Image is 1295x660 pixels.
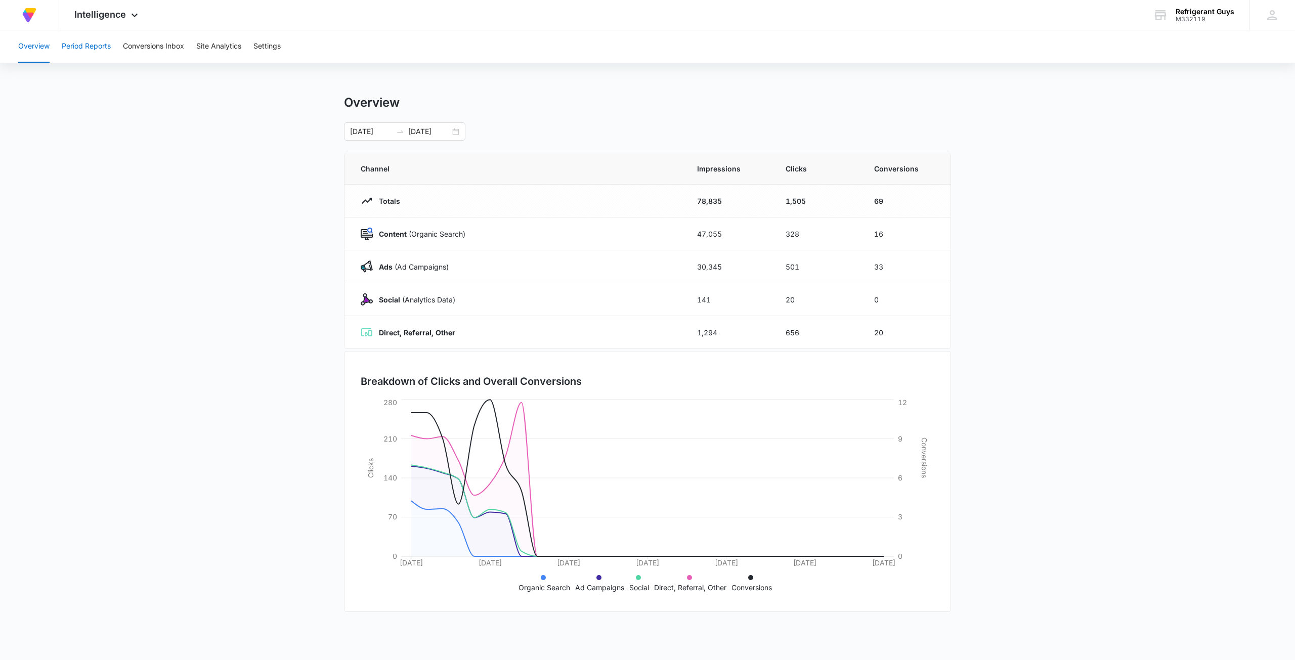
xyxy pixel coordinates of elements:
tspan: 6 [898,473,902,482]
button: Conversions Inbox [123,30,184,63]
img: Ads [361,260,373,273]
tspan: 9 [898,434,902,443]
td: 141 [685,283,773,316]
tspan: [DATE] [872,558,895,567]
span: Clicks [786,163,850,174]
tspan: 70 [388,512,397,521]
button: Site Analytics [196,30,241,63]
td: 1,505 [773,185,862,217]
div: account id [1176,16,1234,23]
td: 0 [862,283,951,316]
td: 69 [862,185,951,217]
p: (Ad Campaigns) [373,261,449,272]
tspan: [DATE] [400,558,423,567]
strong: Direct, Referral, Other [379,328,455,337]
p: (Analytics Data) [373,294,455,305]
td: 78,835 [685,185,773,217]
span: Impressions [697,163,761,174]
p: Direct, Referral, Other [654,582,726,593]
p: Ad Campaigns [575,582,624,593]
tspan: 0 [393,552,397,560]
p: (Organic Search) [373,229,465,239]
tspan: 0 [898,552,902,560]
input: Start date [350,126,392,137]
td: 1,294 [685,316,773,349]
tspan: 280 [383,398,397,407]
button: Overview [18,30,50,63]
tspan: Conversions [920,437,929,478]
span: Intelligence [74,9,126,20]
td: 20 [773,283,862,316]
button: Period Reports [62,30,111,63]
h3: Breakdown of Clicks and Overall Conversions [361,374,582,389]
tspan: Clicks [366,458,375,478]
td: 501 [773,250,862,283]
tspan: [DATE] [557,558,580,567]
h1: Overview [344,95,400,110]
tspan: [DATE] [636,558,659,567]
span: Channel [361,163,673,174]
td: 30,345 [685,250,773,283]
span: Conversions [874,163,934,174]
td: 20 [862,316,951,349]
tspan: [DATE] [715,558,738,567]
img: Social [361,293,373,305]
span: swap-right [396,127,404,136]
img: Content [361,228,373,240]
strong: Social [379,295,400,304]
strong: Content [379,230,407,238]
tspan: [DATE] [793,558,816,567]
td: 656 [773,316,862,349]
p: Organic Search [519,582,570,593]
input: End date [408,126,450,137]
span: to [396,127,404,136]
td: 33 [862,250,951,283]
div: account name [1176,8,1234,16]
tspan: 210 [383,434,397,443]
button: Settings [253,30,281,63]
tspan: 140 [383,473,397,482]
tspan: 12 [898,398,907,407]
p: Conversions [731,582,772,593]
p: Social [629,582,649,593]
td: 47,055 [685,217,773,250]
tspan: 3 [898,512,902,521]
tspan: [DATE] [479,558,502,567]
p: Totals [373,196,400,206]
strong: Ads [379,262,393,271]
td: 328 [773,217,862,250]
td: 16 [862,217,951,250]
img: Volusion [20,6,38,24]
